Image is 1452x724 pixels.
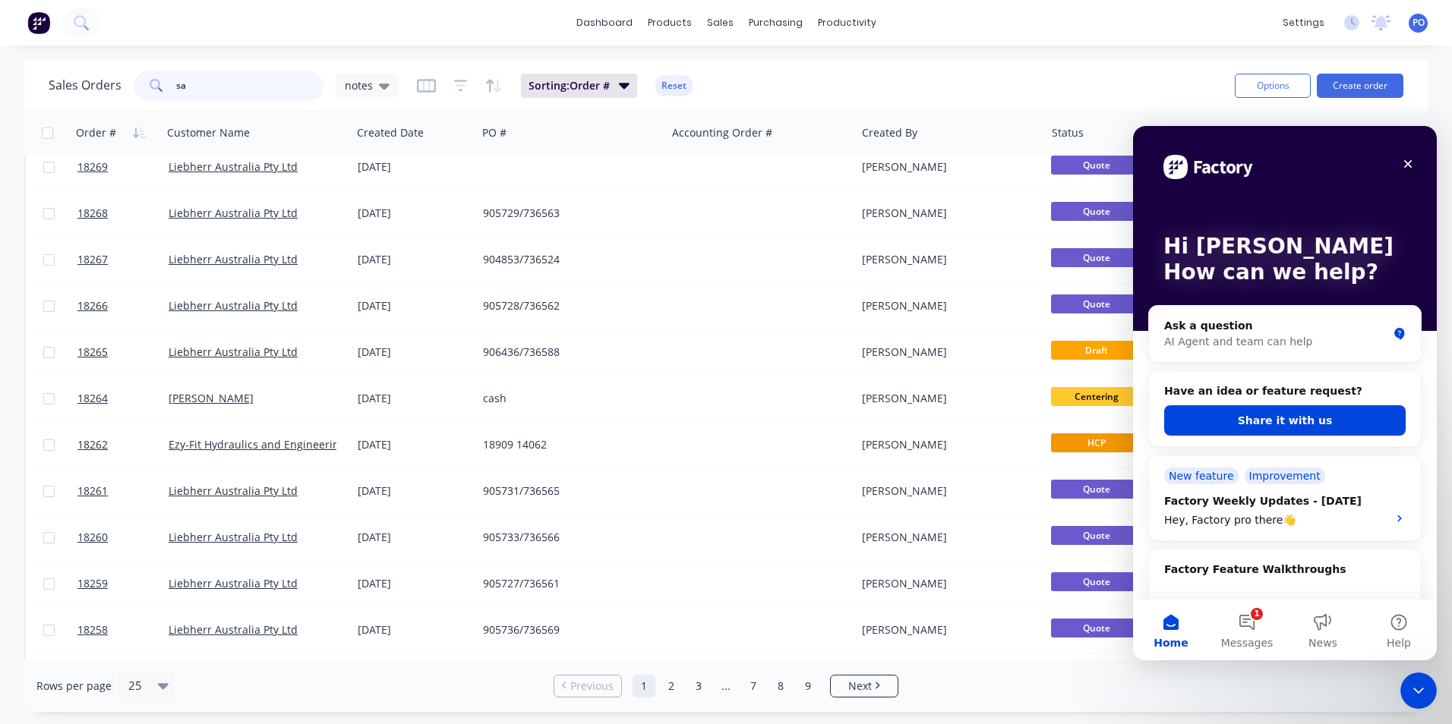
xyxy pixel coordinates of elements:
[570,678,614,694] span: Previous
[169,437,418,452] a: Ezy-Fit Hydraulics and Engineering Group Pty Ltd
[1051,572,1142,591] span: Quote
[76,125,116,140] div: Order #
[169,345,298,359] a: Liebherr Australia Pty Ltd
[655,75,693,96] button: Reset
[77,622,108,637] span: 18258
[77,422,169,467] a: 18262
[1051,480,1142,499] span: Quote
[169,298,298,313] a: Liebherr Australia Pty Ltd
[483,483,652,499] div: 905731/736565
[741,11,810,34] div: purchasing
[77,252,108,267] span: 18267
[77,483,108,499] span: 18261
[862,298,1031,313] div: [PERSON_NAME]
[848,678,872,694] span: Next
[862,576,1031,591] div: [PERSON_NAME]
[77,329,169,375] a: 18265
[1400,672,1437,709] iframe: Intercom live chat
[797,675,819,697] a: Page 9
[77,607,169,653] a: 18258
[169,530,298,544] a: Liebherr Australia Pty Ltd
[27,11,50,34] img: Factory
[862,483,1031,499] div: [PERSON_NAME]
[699,11,741,34] div: sales
[49,78,122,93] h1: Sales Orders
[169,252,298,266] a: Liebherr Australia Pty Ltd
[1051,341,1142,360] span: Draft
[1051,156,1142,175] span: Quote
[169,206,298,220] a: Liebherr Australia Pty Ltd
[358,159,471,175] div: [DATE]
[77,283,169,329] a: 18266
[77,576,108,591] span: 18259
[77,206,108,221] span: 18268
[167,125,250,140] div: Customer Name
[529,78,610,93] span: Sorting: Order #
[1051,526,1142,545] span: Quote
[483,298,652,313] div: 905728/736562
[77,468,169,514] a: 18261
[715,675,737,697] a: Jump forward
[358,437,471,452] div: [DATE]
[660,675,683,697] a: Page 2
[176,71,324,101] input: Search...
[358,391,471,406] div: [DATE]
[862,622,1031,637] div: [PERSON_NAME]
[1051,248,1142,267] span: Quote
[77,190,169,236] a: 18268
[36,678,112,694] span: Rows per page
[1133,126,1437,660] iframe: Intercom live chat
[345,77,373,93] span: notes
[1317,74,1403,98] button: Create order
[77,298,108,313] span: 18266
[483,530,652,545] div: 905733/736566
[77,515,169,560] a: 18260
[77,653,169,699] a: 18255
[569,11,640,34] a: dashboard
[1051,202,1142,221] span: Quote
[77,561,169,606] a: 18259
[483,345,652,360] div: 906436/736588
[77,345,108,360] span: 18265
[77,530,108,545] span: 18260
[548,675,904,697] ul: Pagination
[77,437,108,452] span: 18262
[742,675,765,697] a: Page 7
[169,159,298,174] a: Liebherr Australia Pty Ltd
[1051,433,1142,452] span: HCP
[483,252,652,267] div: 904853/736524
[554,678,621,694] a: Previous page
[1051,387,1142,406] span: Centering
[169,391,254,405] a: [PERSON_NAME]
[77,237,169,282] a: 18267
[640,11,699,34] div: products
[687,675,710,697] a: Page 3
[862,530,1031,545] div: [PERSON_NAME]
[358,483,471,499] div: [DATE]
[672,125,772,140] div: Accounting Order #
[77,159,108,175] span: 18269
[483,576,652,591] div: 905727/736561
[1235,74,1311,98] button: Options
[862,125,917,140] div: Created By
[77,391,108,406] span: 18264
[357,125,424,140] div: Created Date
[358,576,471,591] div: [DATE]
[358,622,471,637] div: [DATE]
[862,159,1031,175] div: [PERSON_NAME]
[1204,125,1233,140] div: Notes
[169,576,298,590] a: Liebherr Australia Pty Ltd
[862,206,1031,221] div: [PERSON_NAME]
